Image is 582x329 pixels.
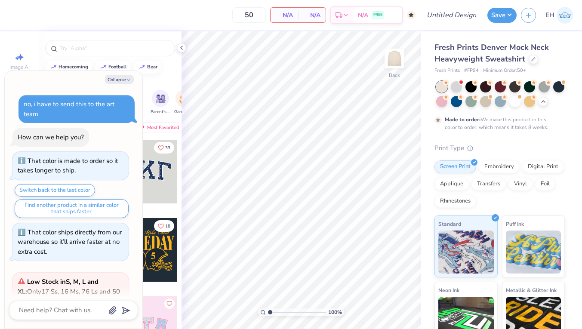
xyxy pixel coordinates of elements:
span: # FP94 [464,67,479,74]
input: Try "Alpha" [59,44,169,52]
span: 33 [165,146,170,150]
span: Image AI [9,64,30,71]
span: Metallic & Glitter Ink [506,286,557,295]
div: We make this product in this color to order, which means it takes 8 weeks. [445,116,551,131]
div: Vinyl [508,178,533,191]
input: Untitled Design [420,6,483,24]
img: trend_line.gif [139,65,145,70]
span: EH [545,10,554,20]
div: Foil [535,178,555,191]
img: Parent's Weekend Image [156,94,166,104]
div: no, i have to send this to the art team [24,100,114,118]
div: Print Type [434,143,565,153]
div: Rhinestones [434,195,476,208]
div: bear [147,65,157,69]
span: 18 [165,224,170,228]
button: Find another product in a similar color that ships faster [15,199,129,218]
span: Minimum Order: 50 + [483,67,526,74]
button: Collapse [105,75,134,84]
span: N/A [358,11,368,20]
div: Digital Print [522,160,564,173]
div: filter for Game Day [174,90,194,115]
span: Standard [438,219,461,228]
div: Applique [434,178,469,191]
div: Most Favorited [135,122,183,132]
div: Embroidery [479,160,520,173]
button: homecoming [45,61,92,74]
span: FREE [373,12,382,18]
img: Game Day Image [179,94,189,104]
button: Like [154,220,174,232]
button: football [95,61,131,74]
img: Standard [438,231,494,274]
button: filter button [174,90,194,115]
div: Transfers [471,178,506,191]
a: EH [545,7,573,24]
span: Neon Ink [438,286,459,295]
strong: Low Stock in S, M, L and XL : [18,277,99,296]
span: N/A [276,11,293,20]
div: That color is made to order so it takes longer to ship. [18,157,118,175]
div: Back [389,71,400,79]
img: Ellesse Holton [557,7,573,24]
button: Like [154,142,174,154]
div: Screen Print [434,160,476,173]
span: Fresh Prints Denver Mock Neck Heavyweight Sweatshirt [434,42,549,64]
div: football [108,65,127,69]
button: Save [487,8,517,23]
div: That color ships directly from our warehouse so it’ll arrive faster at no extra cost. [18,228,122,256]
img: Back [386,50,403,67]
button: Like [164,298,175,309]
span: Puff Ink [506,219,524,228]
span: 100 % [328,308,342,316]
div: homecoming [59,65,88,69]
img: trend_line.gif [100,65,107,70]
img: trend_line.gif [50,65,57,70]
div: How can we help you? [18,133,84,141]
span: Game Day [174,109,194,115]
strong: Made to order: [445,116,480,123]
button: Switch back to the last color [15,184,95,197]
input: – – [232,7,266,23]
button: filter button [151,90,170,115]
span: Fresh Prints [434,67,460,74]
div: filter for Parent's Weekend [151,90,170,115]
img: Puff Ink [506,231,561,274]
span: N/A [303,11,320,20]
button: bear [134,61,161,74]
span: Parent's Weekend [151,109,170,115]
span: Only 17 Ss, 16 Ms, 76 Ls and 50 XLs left. Switch colors or products to avoid delays. [18,277,120,315]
